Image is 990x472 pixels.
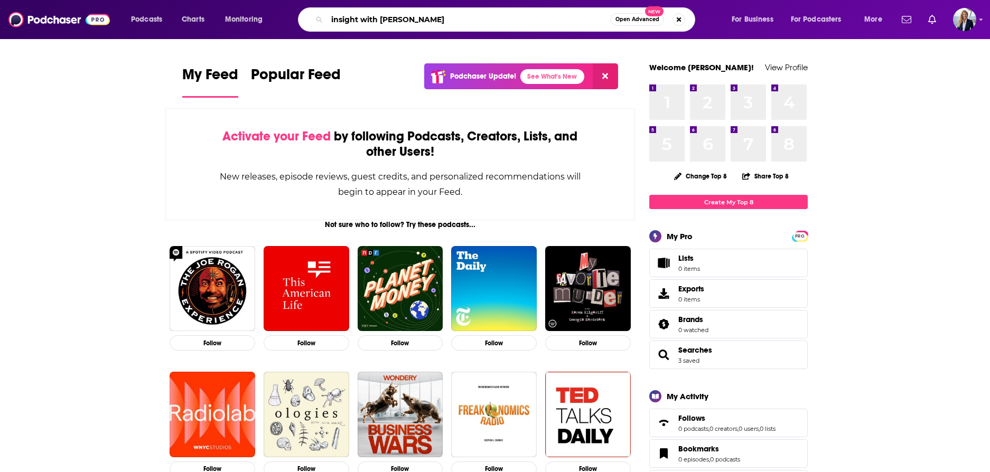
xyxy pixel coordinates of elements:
[649,195,808,209] a: Create My Top 8
[708,425,709,432] span: ,
[170,372,255,457] img: Radiolab
[737,425,739,432] span: ,
[678,326,708,334] a: 0 watched
[649,249,808,277] a: Lists
[678,284,704,294] span: Exports
[182,12,204,27] span: Charts
[953,8,976,31] img: User Profile
[678,296,704,303] span: 0 items
[327,11,611,28] input: Search podcasts, credits, & more...
[678,444,740,454] a: Bookmarks
[358,246,443,332] img: Planet Money
[784,11,857,28] button: open menu
[864,12,882,27] span: More
[667,391,708,401] div: My Activity
[765,62,808,72] a: View Profile
[678,425,708,432] a: 0 podcasts
[678,456,709,463] a: 0 episodes
[649,279,808,308] a: Exports
[264,246,349,332] img: This American Life
[724,11,787,28] button: open menu
[678,253,700,263] span: Lists
[182,65,238,90] span: My Feed
[545,372,631,457] img: TED Talks Daily
[678,315,708,324] a: Brands
[678,265,700,272] span: 0 items
[358,372,443,457] img: Business Wars
[264,335,349,351] button: Follow
[653,446,674,461] a: Bookmarks
[175,11,211,28] a: Charts
[615,17,659,22] span: Open Advanced
[953,8,976,31] button: Show profile menu
[264,372,349,457] img: Ologies with Alie Ward
[225,12,263,27] span: Monitoring
[668,169,733,183] button: Change Top 8
[739,425,759,432] a: 0 users
[793,232,806,240] a: PRO
[760,425,776,432] a: 0 lists
[678,444,719,454] span: Bookmarks
[678,413,705,423] span: Follows
[649,310,808,338] span: Brands
[170,246,255,332] a: The Joe Rogan Experience
[649,409,808,437] span: Follows
[678,345,712,355] a: Searches
[545,335,631,351] button: Follow
[678,253,694,263] span: Lists
[520,69,584,84] a: See What's New
[451,372,537,457] img: Freakonomics Radio
[709,456,710,463] span: ,
[124,11,176,28] button: open menu
[545,246,631,332] img: My Favorite Murder with Karen Kilgariff and Georgia Hardstark
[791,12,842,27] span: For Podcasters
[953,8,976,31] span: Logged in as carolynchauncey
[710,456,740,463] a: 0 podcasts
[732,12,773,27] span: For Business
[450,72,516,81] p: Podchaser Update!
[649,439,808,468] span: Bookmarks
[649,341,808,369] span: Searches
[645,6,664,16] span: New
[8,10,110,30] img: Podchaser - Follow, Share and Rate Podcasts
[165,220,635,229] div: Not sure who to follow? Try these podcasts...
[678,413,776,423] a: Follows
[451,246,537,332] img: The Daily
[131,12,162,27] span: Podcasts
[924,11,940,29] a: Show notifications dropdown
[667,231,693,241] div: My Pro
[653,317,674,332] a: Brands
[358,335,443,351] button: Follow
[222,128,331,144] span: Activate your Feed
[678,315,703,324] span: Brands
[451,335,537,351] button: Follow
[219,169,582,200] div: New releases, episode reviews, guest credits, and personalized recommendations will begin to appe...
[742,166,789,186] button: Share Top 8
[709,425,737,432] a: 0 creators
[653,416,674,430] a: Follows
[170,335,255,351] button: Follow
[308,7,705,32] div: Search podcasts, credits, & more...
[218,11,276,28] button: open menu
[251,65,341,98] a: Popular Feed
[611,13,664,26] button: Open AdvancedNew
[251,65,341,90] span: Popular Feed
[898,11,916,29] a: Show notifications dropdown
[759,425,760,432] span: ,
[182,65,238,98] a: My Feed
[653,347,674,362] a: Searches
[649,62,754,72] a: Welcome [PERSON_NAME]!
